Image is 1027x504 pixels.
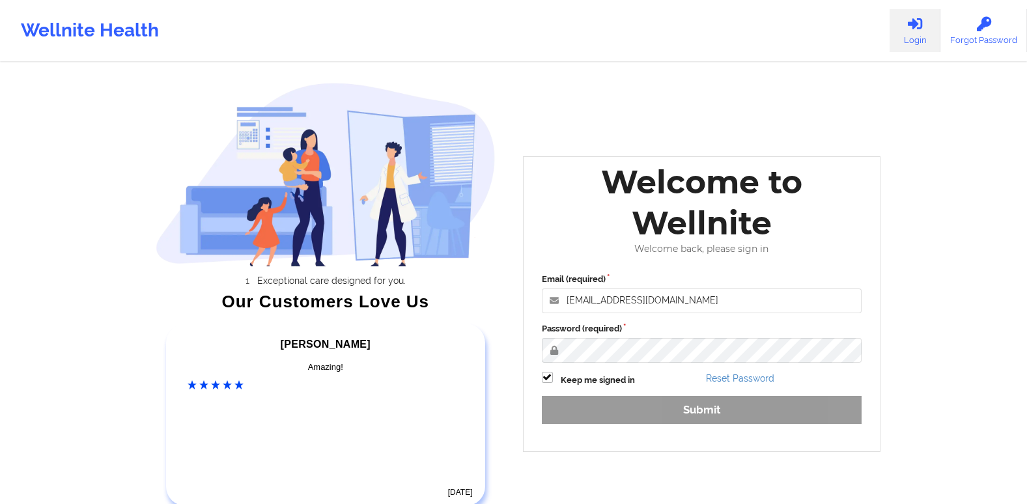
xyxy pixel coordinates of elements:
[706,373,774,384] a: Reset Password
[448,488,473,497] time: [DATE]
[940,9,1027,52] a: Forgot Password
[156,82,496,266] img: wellnite-auth-hero_200.c722682e.png
[542,322,862,335] label: Password (required)
[533,161,871,244] div: Welcome to Wellnite
[281,339,371,350] span: [PERSON_NAME]
[167,275,496,286] li: Exceptional care designed for you.
[542,273,862,286] label: Email (required)
[156,295,496,308] div: Our Customers Love Us
[542,288,862,313] input: Email address
[561,374,635,387] label: Keep me signed in
[533,244,871,255] div: Welcome back, please sign in
[188,361,464,374] div: Amazing!
[890,9,940,52] a: Login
